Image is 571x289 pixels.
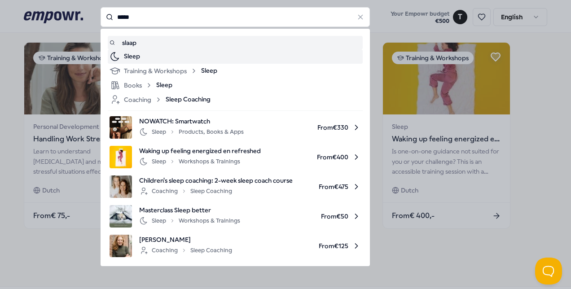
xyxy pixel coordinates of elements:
a: product image[PERSON_NAME]CoachingSleep CoachingFrom€125 [110,235,361,257]
img: product image [110,235,132,257]
div: Coaching Sleep Coaching [139,245,232,256]
span: Sleep [156,80,172,91]
img: product image [110,205,132,228]
span: From € 125 [239,235,361,257]
span: From € 475 [300,175,361,198]
a: Sleep [110,51,361,62]
span: From € 400 [268,146,361,168]
div: Coaching Sleep Coaching [139,186,232,197]
div: Sleep Products, Books & Apps [139,127,244,137]
a: product imageNOWATCH: SmartwatchSleepProducts, Books & AppsFrom€330 [110,116,361,139]
span: Masterclass Sleep better [139,205,240,215]
img: product image [110,146,132,168]
img: product image [110,116,132,139]
span: [PERSON_NAME] [139,235,232,245]
div: Training & Workshops [110,66,198,76]
div: Sleep Workshops & Trainings [139,215,240,226]
div: Books [110,80,153,91]
span: From € 330 [251,116,361,139]
span: Sleep [201,66,217,76]
a: product imageMasterclass Sleep betterSleepWorkshops & TrainingsFrom€50 [110,205,361,228]
span: NOWATCH: Smartwatch [139,116,244,126]
a: product imageChildren's sleep coaching: 2-week sleep coach courseCoachingSleep CoachingFrom€475 [110,175,361,198]
div: Coaching [110,94,162,105]
a: CoachingSleep Coaching [110,94,361,105]
a: product imageWaking up feeling energized en refreshedSleepWorkshops & TrainingsFrom€400 [110,146,361,168]
span: From € 50 [247,205,361,228]
span: Children's sleep coaching: 2-week sleep coach course [139,175,293,185]
img: product image [110,175,132,198]
div: Sleep Workshops & Trainings [139,156,240,167]
div: Sleep [124,51,361,62]
span: Sleep Coaching [166,94,211,105]
a: BooksSleep [110,80,361,91]
input: Search for products, categories or subcategories [101,7,370,27]
a: Training & WorkshopsSleep [110,66,361,76]
a: slaap [110,38,361,48]
iframe: Help Scout Beacon - Open [535,258,562,285]
span: Waking up feeling energized en refreshed [139,146,261,156]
